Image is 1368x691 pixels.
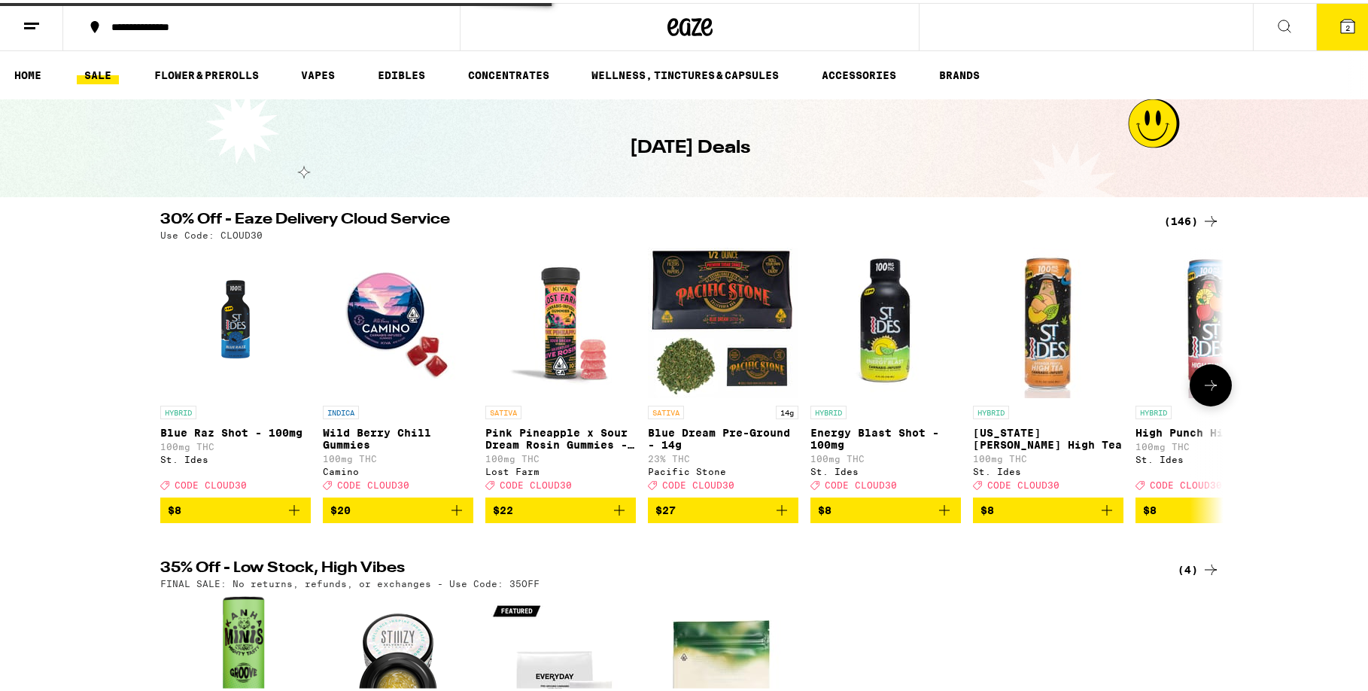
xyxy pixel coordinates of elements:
div: St. Ides [160,452,311,461]
span: $20 [330,501,351,513]
p: Pink Pineapple x Sour Dream Rosin Gummies - 100mg [485,424,636,448]
p: 14g [776,403,798,416]
span: CODE CLOUD30 [825,477,897,487]
span: $8 [1143,501,1157,513]
p: Blue Raz Shot - 100mg [160,424,311,436]
p: Use Code: CLOUD30 [160,227,263,237]
p: HYBRID [1135,403,1172,416]
p: SATIVA [648,403,684,416]
button: Add to bag [1135,495,1286,520]
a: CONCENTRATES [461,63,557,81]
span: $8 [980,501,994,513]
h2: 30% Off - Eaze Delivery Cloud Service [160,209,1146,227]
img: St. Ides - Georgia Peach High Tea [973,245,1123,395]
h2: 35% Off - Low Stock, High Vibes [160,558,1146,576]
p: 100mg THC [1135,439,1286,449]
a: Open page for Blue Dream Pre-Ground - 14g from Pacific Stone [648,245,798,495]
span: CODE CLOUD30 [662,477,734,487]
img: Lost Farm - Pink Pineapple x Sour Dream Rosin Gummies - 100mg [485,245,636,395]
p: FINAL SALE: No returns, refunds, or exchanges - Use Code: 35OFF [160,576,540,586]
p: INDICA [323,403,359,416]
p: 100mg THC [323,451,473,461]
span: Hi. Need any help? [9,11,108,23]
img: Camino - Wild Berry Chill Gummies [323,245,473,395]
p: HYBRID [973,403,1009,416]
a: FLOWER & PREROLLS [147,63,266,81]
p: 23% THC [648,451,798,461]
p: SATIVA [485,403,521,416]
img: St. Ides - Blue Raz Shot - 100mg [160,245,311,395]
p: Blue Dream Pre-Ground - 14g [648,424,798,448]
a: Open page for Blue Raz Shot - 100mg from St. Ides [160,245,311,495]
button: Add to bag [648,495,798,520]
p: 100mg THC [160,439,311,449]
p: HYBRID [160,403,196,416]
a: BRANDS [932,63,987,81]
span: $27 [655,501,676,513]
span: $8 [818,501,831,513]
p: 100mg THC [485,451,636,461]
p: 100mg THC [973,451,1123,461]
img: Pacific Stone - Blue Dream Pre-Ground - 14g [648,245,798,395]
span: $8 [168,501,181,513]
a: (146) [1164,209,1220,227]
p: [US_STATE][PERSON_NAME] High Tea [973,424,1123,448]
div: Camino [323,464,473,473]
a: Open page for Pink Pineapple x Sour Dream Rosin Gummies - 100mg from Lost Farm [485,245,636,495]
a: SALE [77,63,119,81]
div: Pacific Stone [648,464,798,473]
button: Add to bag [485,495,636,520]
a: Open page for Wild Berry Chill Gummies from Camino [323,245,473,495]
p: HYBRID [810,403,847,416]
span: CODE CLOUD30 [500,477,572,487]
div: St. Ides [810,464,961,473]
div: St. Ides [1135,452,1286,461]
p: Wild Berry Chill Gummies [323,424,473,448]
span: CODE CLOUD30 [337,477,409,487]
button: Add to bag [810,495,961,520]
span: $22 [493,501,513,513]
div: St. Ides [973,464,1123,473]
img: St. Ides - High Punch High Tea [1135,245,1286,395]
span: CODE CLOUD30 [987,477,1059,487]
p: Energy Blast Shot - 100mg [810,424,961,448]
span: CODE CLOUD30 [175,477,247,487]
a: Open page for Energy Blast Shot - 100mg from St. Ides [810,245,961,495]
a: Open page for Georgia Peach High Tea from St. Ides [973,245,1123,495]
span: 2 [1345,20,1350,29]
a: WELLNESS, TINCTURES & CAPSULES [584,63,786,81]
a: (4) [1178,558,1220,576]
img: St. Ides - Energy Blast Shot - 100mg [810,245,961,395]
button: Add to bag [973,495,1123,520]
a: ACCESSORIES [814,63,904,81]
span: CODE CLOUD30 [1150,477,1222,487]
h1: [DATE] Deals [630,132,750,158]
div: Lost Farm [485,464,636,473]
button: Add to bag [160,495,311,520]
a: VAPES [293,63,342,81]
a: EDIBLES [370,63,433,81]
button: Add to bag [323,495,473,520]
p: High Punch High Tea [1135,424,1286,436]
a: Open page for High Punch High Tea from St. Ides [1135,245,1286,495]
a: HOME [7,63,49,81]
p: 100mg THC [810,451,961,461]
